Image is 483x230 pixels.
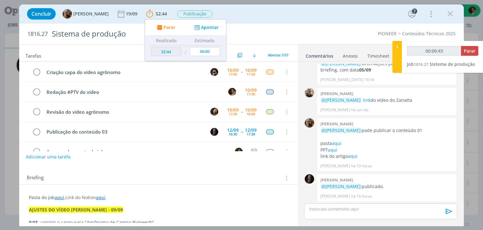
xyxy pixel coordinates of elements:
[247,72,255,76] div: 17:30
[29,219,38,225] strong: 0:03
[126,12,139,16] div: 19/09
[268,53,288,57] span: Abertas 7/37
[19,4,464,226] div: dialog
[247,132,255,136] div: 17:30
[320,97,453,103] p: do vídeo do Zanatta
[359,67,371,73] strong: 05/09
[29,194,288,201] p: Pasta do job .
[96,194,105,200] a: aqui
[188,36,222,46] th: Estimado
[245,88,257,92] div: 10/09
[29,219,288,226] p: - corrigir o cargo para "Agrônomo de Campo Pioneer®"
[247,112,255,116] div: 18:00
[156,11,167,17] span: 52:44
[73,12,109,16] span: [PERSON_NAME]
[63,9,72,19] img: A
[320,91,353,96] b: [PERSON_NAME]
[27,31,48,37] span: 1816.27
[351,107,369,113] span: há um dia
[412,9,417,14] div: 7
[247,92,255,96] div: 17:30
[320,127,453,134] p: pode publicar o conteúdo 01
[305,174,314,184] img: N
[145,9,169,19] button: 52:44
[228,88,236,96] img: N
[378,31,397,37] a: PIONEER
[461,46,478,56] button: Parar
[430,61,475,67] span: Sistema de produção
[44,68,204,76] div: Criação capa do vídeo agrônomo
[253,53,256,57] img: arrow-down.svg
[49,26,275,42] div: Sistema de produção
[407,9,417,19] button: 7
[241,70,243,74] span: --
[227,108,239,112] div: 10/09
[44,88,222,96] div: Redação #PTV do vídeo
[25,151,71,163] button: Adicionar uma tarefa
[105,194,107,200] span: .
[227,68,239,72] div: 10/09
[305,118,314,128] img: A
[210,107,219,117] button: J
[210,67,219,77] button: D
[241,110,243,114] span: --
[320,77,350,83] p: [PERSON_NAME]
[177,10,213,18] button: Publicação
[328,147,337,153] a: aqui
[414,61,428,67] span: 1816.27
[320,193,350,199] p: [PERSON_NAME]
[229,72,237,76] div: 17:00
[407,61,475,67] a: Job1816.27Sistema de produção
[27,8,56,20] button: Concluir
[44,108,204,116] div: Revisão do vídeo agrônomo
[145,19,226,61] ul: 52:44
[29,207,123,213] strong: AJUSTES DO VÍDEO [PERSON_NAME] - 09/09
[321,127,361,133] span: @[PERSON_NAME]
[351,163,372,169] span: há 19 horas
[320,147,453,153] p: PPT
[229,112,237,116] div: 17:30
[305,88,314,97] img: R
[210,108,218,116] img: J
[305,50,334,59] a: Comentários
[321,60,361,66] span: @[PERSON_NAME]
[321,97,361,103] span: @[PERSON_NAME]
[63,9,109,19] button: A[PERSON_NAME]
[210,68,218,76] img: D
[227,128,239,132] div: 12/09
[65,194,96,200] span: Link do Notion
[245,128,257,132] div: 12/09
[321,183,361,189] span: @[PERSON_NAME]
[155,24,175,31] button: Parar
[320,153,453,159] p: link do artigo
[31,11,51,16] span: Concluir
[351,77,374,83] span: [DATE] 16:54
[320,140,453,147] p: pasta
[193,24,219,31] button: Apontar
[229,132,237,136] div: 16:30
[320,163,350,169] p: [PERSON_NAME]
[332,140,341,146] a: aqui
[241,129,243,134] span: --
[234,147,244,156] button: N
[320,60,453,73] p: Orientações para editar o vídeo estão no briefing, com data
[164,25,175,30] span: Parar
[245,108,257,112] div: 10/09
[210,127,219,136] button: N
[55,194,64,200] a: aqui
[320,107,350,113] p: [PERSON_NAME]
[320,121,353,127] b: [PERSON_NAME]
[235,148,243,156] img: N
[44,128,204,136] div: Publicação do conteúdo 03
[183,46,188,59] td: /
[464,48,475,54] span: Parar
[320,183,453,190] p: publicado.
[210,128,218,136] img: N
[320,177,353,183] b: [PERSON_NAME]
[363,97,370,103] a: link
[348,153,358,159] a: aqui
[27,174,44,182] span: Briefing
[44,148,229,156] div: Acompanhamento do job
[150,36,183,46] th: Realizado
